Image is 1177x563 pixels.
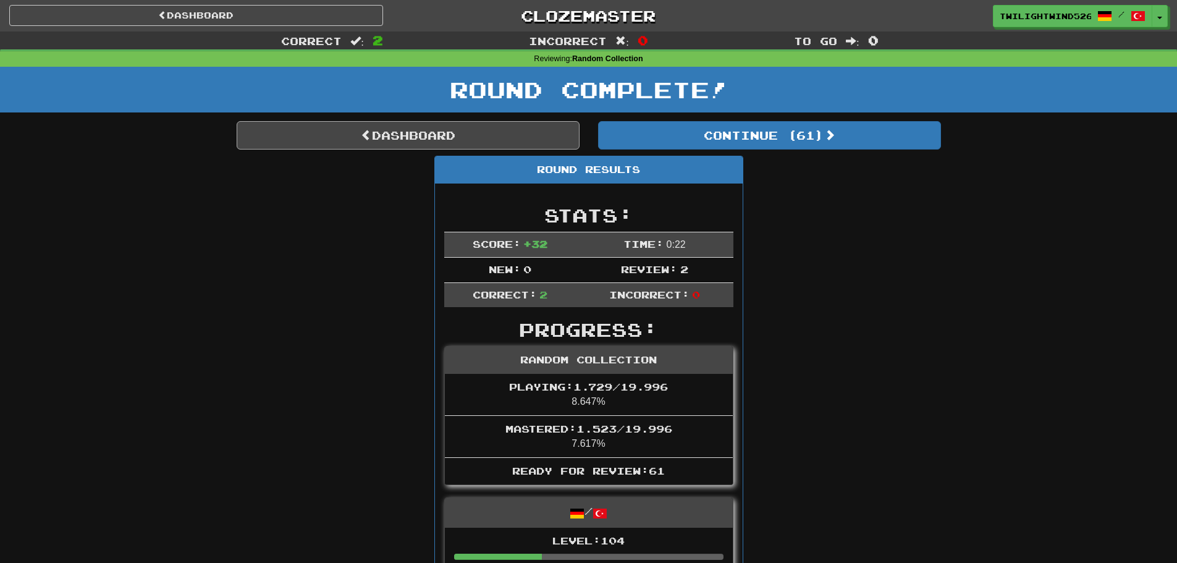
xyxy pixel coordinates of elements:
strong: Random Collection [572,54,643,63]
div: / [445,498,733,527]
button: Continue (61) [598,121,941,150]
span: 0 [638,33,648,48]
span: 0 [692,289,700,300]
span: Review: [621,263,677,275]
span: 2 [373,33,383,48]
div: Random Collection [445,347,733,374]
span: TwilightWind5268 [1000,11,1091,22]
span: : [846,36,859,46]
h2: Progress: [444,320,733,340]
span: Incorrect [529,35,607,47]
span: Time: [623,238,664,250]
span: : [615,36,629,46]
h1: Round Complete! [4,77,1173,102]
span: Correct [281,35,342,47]
span: To go [794,35,837,47]
span: New: [489,263,521,275]
span: 2 [680,263,688,275]
span: Playing: 1.729 / 19.996 [509,381,668,392]
span: Ready for Review: 61 [512,465,665,476]
a: TwilightWind5268 / [993,5,1152,27]
span: / [1118,10,1124,19]
a: Dashboard [237,121,580,150]
span: Mastered: 1.523 / 19.996 [505,423,672,434]
li: 7.617% [445,415,733,458]
div: Round Results [435,156,743,184]
span: 0 : 22 [667,239,686,250]
span: 0 [868,33,879,48]
span: Score: [473,238,521,250]
a: Dashboard [9,5,383,26]
span: Incorrect: [609,289,690,300]
span: 0 [523,263,531,275]
span: : [350,36,364,46]
a: Clozemaster [402,5,775,27]
li: 8.647% [445,374,733,416]
span: Level: 104 [552,535,625,546]
span: Correct: [473,289,537,300]
span: 2 [539,289,547,300]
h2: Stats: [444,205,733,226]
span: + 32 [523,238,547,250]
